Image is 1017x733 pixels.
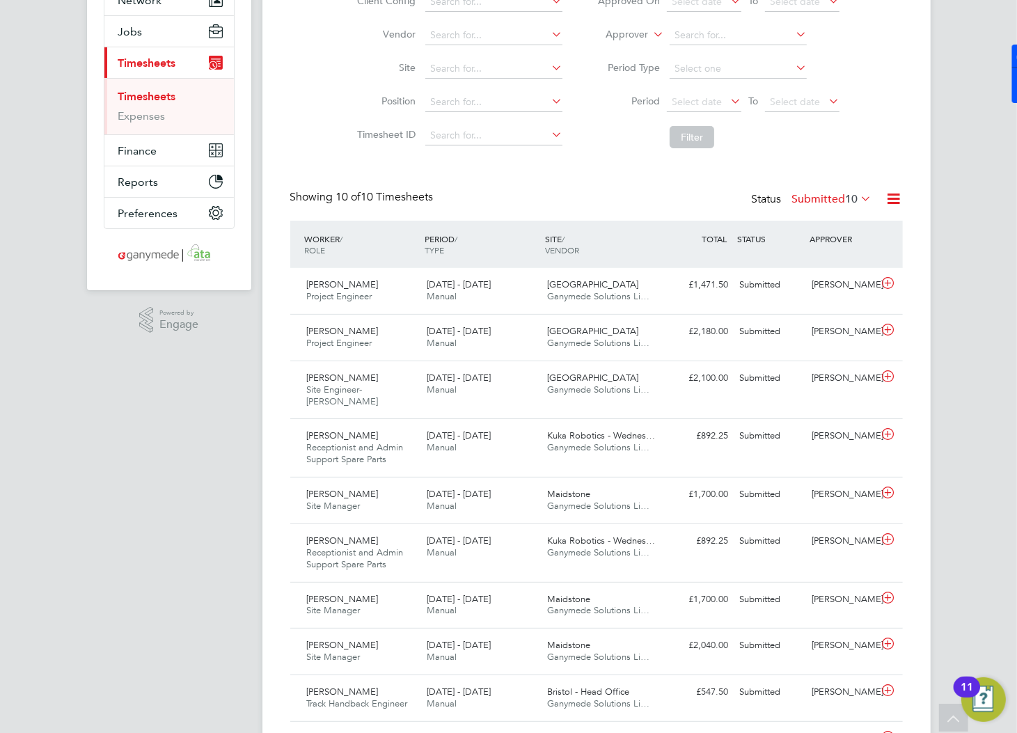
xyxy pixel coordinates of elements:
span: [DATE] - [DATE] [427,639,491,651]
label: Approver [585,28,648,42]
div: £2,180.00 [662,320,734,343]
span: Manual [427,651,457,663]
div: Showing [290,190,436,205]
span: [DATE] - [DATE] [427,535,491,546]
div: Submitted [734,483,807,506]
button: Jobs [104,16,234,47]
span: Select date [770,95,820,108]
button: Finance [104,135,234,166]
span: Ganymede Solutions Li… [547,441,649,453]
a: Powered byEngage [139,307,198,333]
span: Select date [672,95,722,108]
span: Site Manager [307,500,361,512]
img: ganymedesolutions-logo-retina.png [114,243,223,265]
span: Manual [427,441,457,453]
span: [GEOGRAPHIC_DATA] [547,325,638,337]
span: Powered by [159,307,198,319]
span: [DATE] - [DATE] [427,488,491,500]
span: Ganymede Solutions Li… [547,651,649,663]
div: [PERSON_NAME] [806,320,878,343]
span: Ganymede Solutions Li… [547,290,649,302]
span: / [340,233,343,244]
div: WORKER [301,226,422,262]
div: Submitted [734,425,807,448]
div: [PERSON_NAME] [806,681,878,704]
div: Status [752,190,875,210]
span: Site Manager [307,651,361,663]
input: Search for... [425,26,562,45]
span: Bristol - Head Office [547,686,629,697]
input: Select one [670,59,807,79]
div: £2,100.00 [662,367,734,390]
span: [PERSON_NAME] [307,488,379,500]
span: [PERSON_NAME] [307,325,379,337]
a: Expenses [118,109,166,123]
span: Manual [427,290,457,302]
div: [PERSON_NAME] [806,530,878,553]
span: Ganymede Solutions Li… [547,384,649,395]
button: Open Resource Center, 11 new notifications [961,677,1006,722]
div: Submitted [734,681,807,704]
button: Filter [670,126,714,148]
div: Submitted [734,530,807,553]
label: Submitted [792,192,872,206]
input: Search for... [425,93,562,112]
div: Submitted [734,634,807,657]
label: Site [353,61,416,74]
div: APPROVER [806,226,878,251]
div: £547.50 [662,681,734,704]
span: [PERSON_NAME] [307,278,379,290]
button: Reports [104,166,234,197]
span: Ganymede Solutions Li… [547,500,649,512]
div: [PERSON_NAME] [806,425,878,448]
div: [PERSON_NAME] [806,367,878,390]
span: [GEOGRAPHIC_DATA] [547,278,638,290]
div: £892.25 [662,530,734,553]
span: 10 of [336,190,361,204]
label: Period [597,95,660,107]
div: Submitted [734,320,807,343]
span: Preferences [118,207,178,220]
span: Maidstone [547,593,590,605]
span: To [744,92,762,110]
span: Ganymede Solutions Li… [547,604,649,616]
div: Submitted [734,367,807,390]
input: Search for... [425,126,562,145]
div: PERIOD [421,226,542,262]
div: £1,700.00 [662,483,734,506]
span: [DATE] - [DATE] [427,686,491,697]
span: [PERSON_NAME] [307,429,379,441]
div: £1,471.50 [662,274,734,297]
span: Receptionist and Admin Support Spare Parts [307,441,404,465]
span: 10 [846,192,858,206]
span: Ganymede Solutions Li… [547,697,649,709]
button: Preferences [104,198,234,228]
span: Maidstone [547,488,590,500]
span: Project Engineer [307,337,372,349]
input: Search for... [425,59,562,79]
label: Timesheet ID [353,128,416,141]
span: Site Manager [307,604,361,616]
div: SITE [542,226,662,262]
span: Kuka Robotics - Wednes… [547,429,655,441]
div: £1,700.00 [662,588,734,611]
span: [PERSON_NAME] [307,593,379,605]
span: [PERSON_NAME] [307,686,379,697]
span: Ganymede Solutions Li… [547,337,649,349]
span: Manual [427,384,457,395]
span: Finance [118,144,157,157]
span: Engage [159,319,198,331]
span: [PERSON_NAME] [307,372,379,384]
span: Manual [427,500,457,512]
div: [PERSON_NAME] [806,274,878,297]
span: ROLE [305,244,326,255]
span: Kuka Robotics - Wednes… [547,535,655,546]
span: [GEOGRAPHIC_DATA] [547,372,638,384]
span: / [562,233,565,244]
span: 10 Timesheets [336,190,434,204]
span: Reports [118,175,159,189]
label: Position [353,95,416,107]
button: Timesheets [104,47,234,78]
div: STATUS [734,226,807,251]
span: Manual [427,604,457,616]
